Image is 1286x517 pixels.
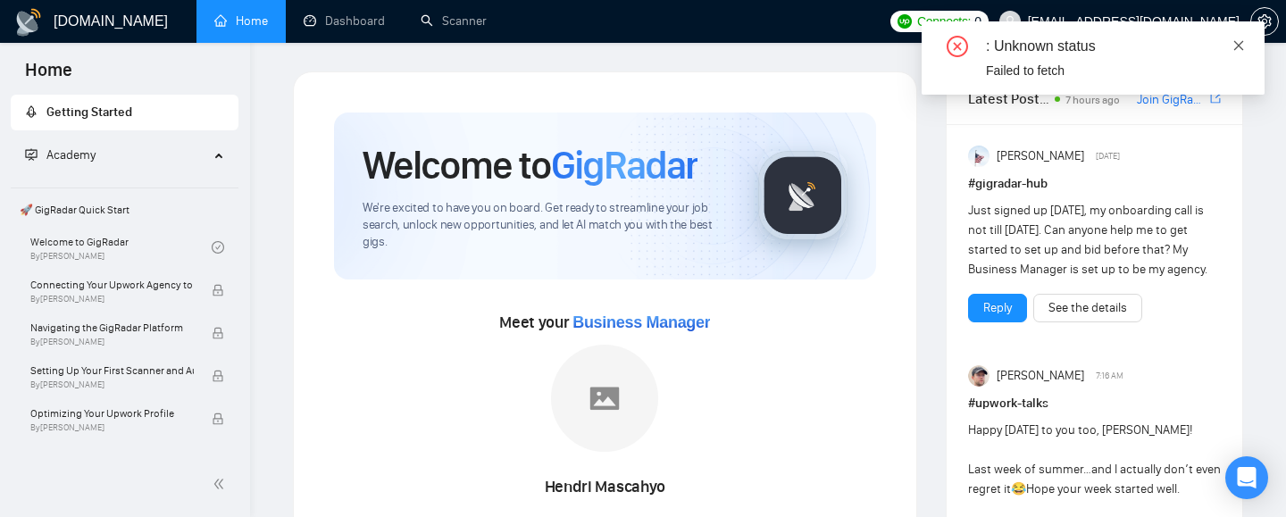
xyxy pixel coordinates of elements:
[421,13,487,29] a: searchScanner
[363,141,697,189] h1: Welcome to
[1011,481,1026,496] span: 😂
[997,366,1084,386] span: [PERSON_NAME]
[1033,294,1142,322] button: See the details
[506,472,703,503] div: Hendri Mascahyo
[1251,14,1278,29] span: setting
[1250,14,1279,29] a: setting
[46,147,96,163] span: Academy
[572,313,710,331] span: Business Manager
[947,36,968,57] span: close-circle
[25,147,96,163] span: Academy
[1096,148,1120,164] span: [DATE]
[214,13,268,29] a: homeHome
[30,337,194,347] span: By [PERSON_NAME]
[968,365,990,387] img: Igor Šalagin
[212,327,224,339] span: lock
[1048,298,1127,318] a: See the details
[968,394,1221,413] h1: # upwork-talks
[212,413,224,425] span: lock
[11,95,238,130] li: Getting Started
[30,422,194,433] span: By [PERSON_NAME]
[1250,7,1279,36] button: setting
[14,8,43,37] img: logo
[30,379,194,390] span: By [PERSON_NAME]
[1004,15,1016,28] span: user
[499,313,710,332] span: Meet your
[30,276,194,294] span: Connecting Your Upwork Agency to GigRadar
[968,146,990,167] img: Anisuzzaman Khan
[974,12,981,31] span: 0
[30,319,194,337] span: Navigating the GigRadar Platform
[983,298,1012,318] a: Reply
[30,294,194,304] span: By [PERSON_NAME]
[363,200,730,251] span: We're excited to have you on board. Get ready to streamline your job search, unlock new opportuni...
[30,447,194,465] span: Optimizing and A/B Testing Your Scanner for Better Results
[1232,39,1245,52] span: close
[551,141,697,189] span: GigRadar
[1225,456,1268,499] div: Open Intercom Messenger
[13,192,237,228] span: 🚀 GigRadar Quick Start
[968,203,1207,277] span: Just signed up [DATE], my onboarding call is not till [DATE]. Can anyone help me to get started t...
[898,14,912,29] img: upwork-logo.png
[304,13,385,29] a: dashboardDashboard
[551,345,658,452] img: placeholder.png
[213,475,230,493] span: double-left
[46,104,132,120] span: Getting Started
[212,284,224,296] span: lock
[212,370,224,382] span: lock
[11,57,87,95] span: Home
[917,12,971,31] span: Connects:
[212,241,224,254] span: check-circle
[758,151,848,240] img: gigradar-logo.png
[986,61,1243,80] div: Failed to fetch
[1096,368,1123,384] span: 7:16 AM
[968,294,1027,322] button: Reply
[25,105,38,118] span: rocket
[30,362,194,379] span: Setting Up Your First Scanner and Auto-Bidder
[968,174,1221,194] h1: # gigradar-hub
[997,146,1084,166] span: [PERSON_NAME]
[25,148,38,161] span: fund-projection-screen
[30,404,194,422] span: Optimizing Your Upwork Profile
[30,228,212,267] a: Welcome to GigRadarBy[PERSON_NAME]
[986,36,1243,57] div: : Unknown status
